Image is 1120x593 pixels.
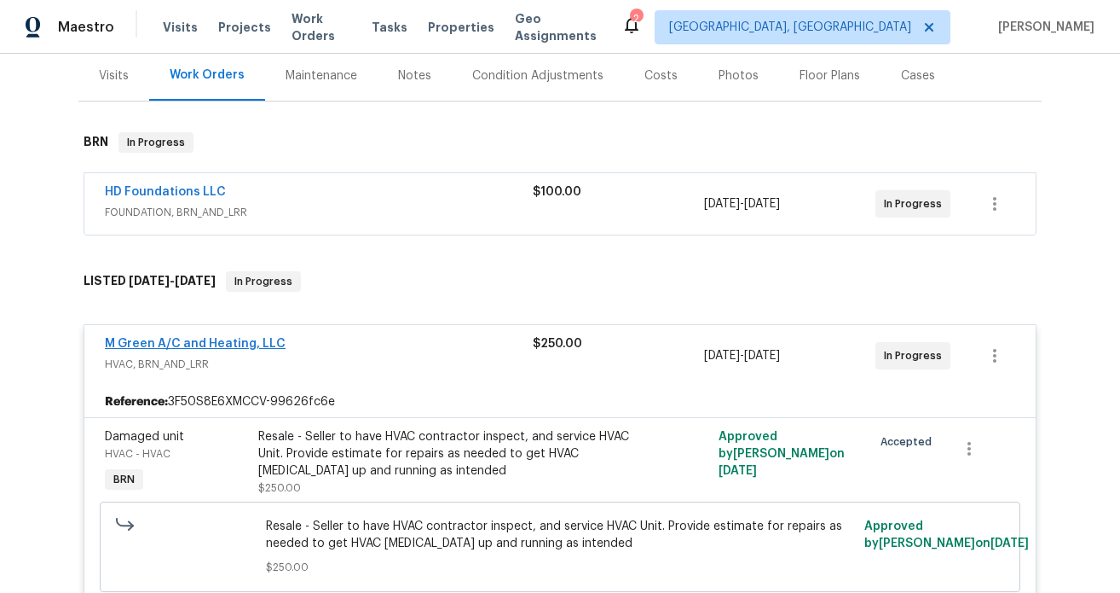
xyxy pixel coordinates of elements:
h6: LISTED [84,271,216,292]
span: Approved by [PERSON_NAME] on [719,431,845,477]
div: Costs [644,67,678,84]
span: FOUNDATION, BRN_AND_LRR [105,204,533,221]
span: $250.00 [258,483,301,493]
span: [DATE] [719,465,757,477]
span: - [704,347,780,364]
span: [DATE] [704,350,740,362]
span: [PERSON_NAME] [991,19,1094,36]
span: Visits [163,19,198,36]
div: Work Orders [170,67,245,84]
span: $250.00 [266,559,855,576]
span: [DATE] [704,198,740,210]
div: Floor Plans [800,67,860,84]
span: Tasks [372,21,407,33]
span: HVAC, BRN_AND_LRR [105,356,533,373]
span: [DATE] [744,350,780,362]
span: [DATE] [129,275,170,287]
span: Resale - Seller to have HVAC contractor inspect, and service HVAC Unit. Provide estimate for repa... [266,518,855,552]
b: Reference: [105,393,168,410]
span: Properties [428,19,494,36]
span: In Progress [120,134,192,151]
span: Maestro [58,19,114,36]
span: Geo Assignments [515,10,601,44]
div: Cases [901,67,935,84]
span: - [129,275,216,287]
span: [DATE] [744,198,780,210]
div: Visits [99,67,129,84]
span: [GEOGRAPHIC_DATA], [GEOGRAPHIC_DATA] [669,19,911,36]
div: BRN In Progress [78,115,1042,170]
span: [DATE] [175,275,216,287]
a: HD Foundations LLC [105,186,226,198]
div: Maintenance [286,67,357,84]
h6: BRN [84,132,108,153]
span: - [704,195,780,212]
span: Accepted [880,433,938,451]
span: In Progress [884,347,949,364]
span: $100.00 [533,186,581,198]
span: Damaged unit [105,431,184,443]
span: In Progress [884,195,949,212]
span: HVAC - HVAC [105,449,170,459]
span: Projects [218,19,271,36]
span: [DATE] [990,538,1029,549]
div: LISTED [DATE]-[DATE]In Progress [78,254,1042,309]
span: In Progress [228,273,299,290]
div: Condition Adjustments [472,67,603,84]
span: Work Orders [292,10,351,44]
div: Resale - Seller to have HVAC contractor inspect, and service HVAC Unit. Provide estimate for repa... [258,428,632,480]
div: Photos [719,67,759,84]
span: BRN [107,471,141,488]
span: Approved by [PERSON_NAME] on [864,520,1029,549]
div: Notes [398,67,431,84]
div: 2 [630,10,642,27]
span: $250.00 [533,338,582,350]
div: 3F50S8E6XMCCV-99626fc6e [84,387,1036,417]
a: M Green A/C and Heating, LLC [105,338,286,350]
